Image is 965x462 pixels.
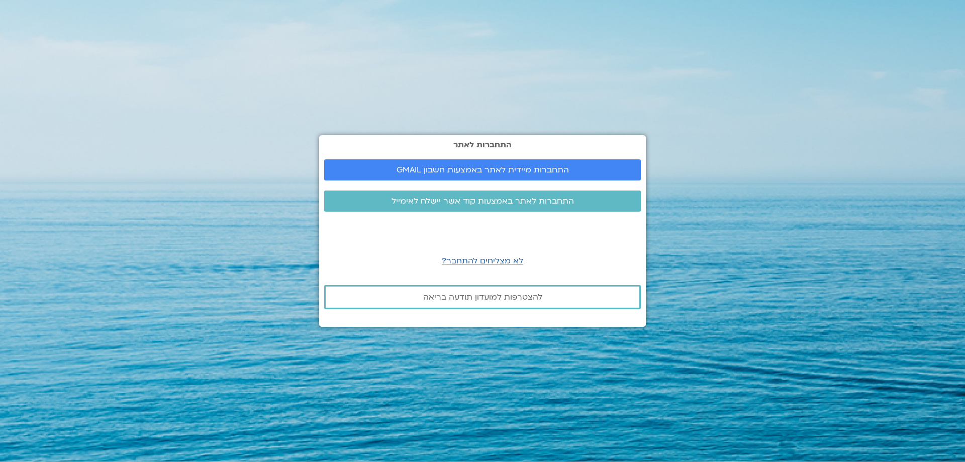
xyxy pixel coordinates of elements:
a: להצטרפות למועדון תודעה בריאה [324,285,641,309]
a: לא מצליחים להתחבר? [442,255,523,266]
span: להצטרפות למועדון תודעה בריאה [423,293,542,302]
a: התחברות לאתר באמצעות קוד אשר יישלח לאימייל [324,191,641,212]
span: התחברות לאתר באמצעות קוד אשר יישלח לאימייל [392,197,574,206]
h2: התחברות לאתר [324,140,641,149]
span: התחברות מיידית לאתר באמצעות חשבון GMAIL [397,165,569,174]
a: התחברות מיידית לאתר באמצעות חשבון GMAIL [324,159,641,180]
